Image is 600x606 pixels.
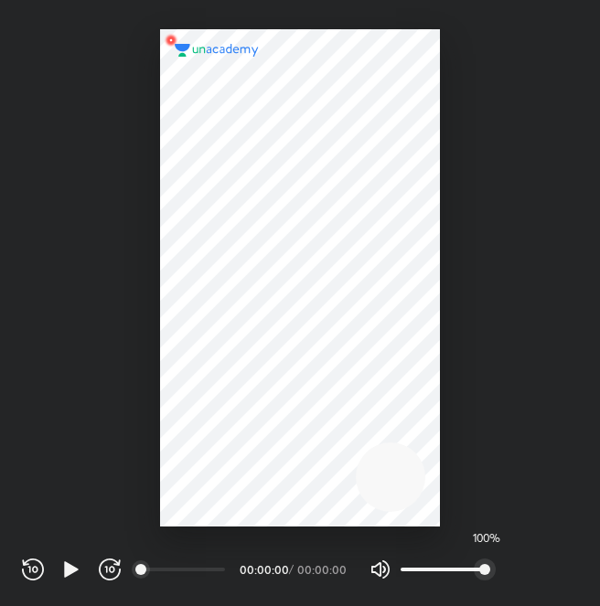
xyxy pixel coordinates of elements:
img: logo.2a7e12a2.svg [175,44,259,57]
div: / [289,564,294,575]
div: 00:00:00 [240,564,285,575]
span: 100% [473,532,501,545]
div: 00:00:00 [297,564,348,575]
img: wMgqJGBwKWe8AAAAABJRU5ErkJggg== [160,29,182,51]
span: styled slider [479,564,490,575]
